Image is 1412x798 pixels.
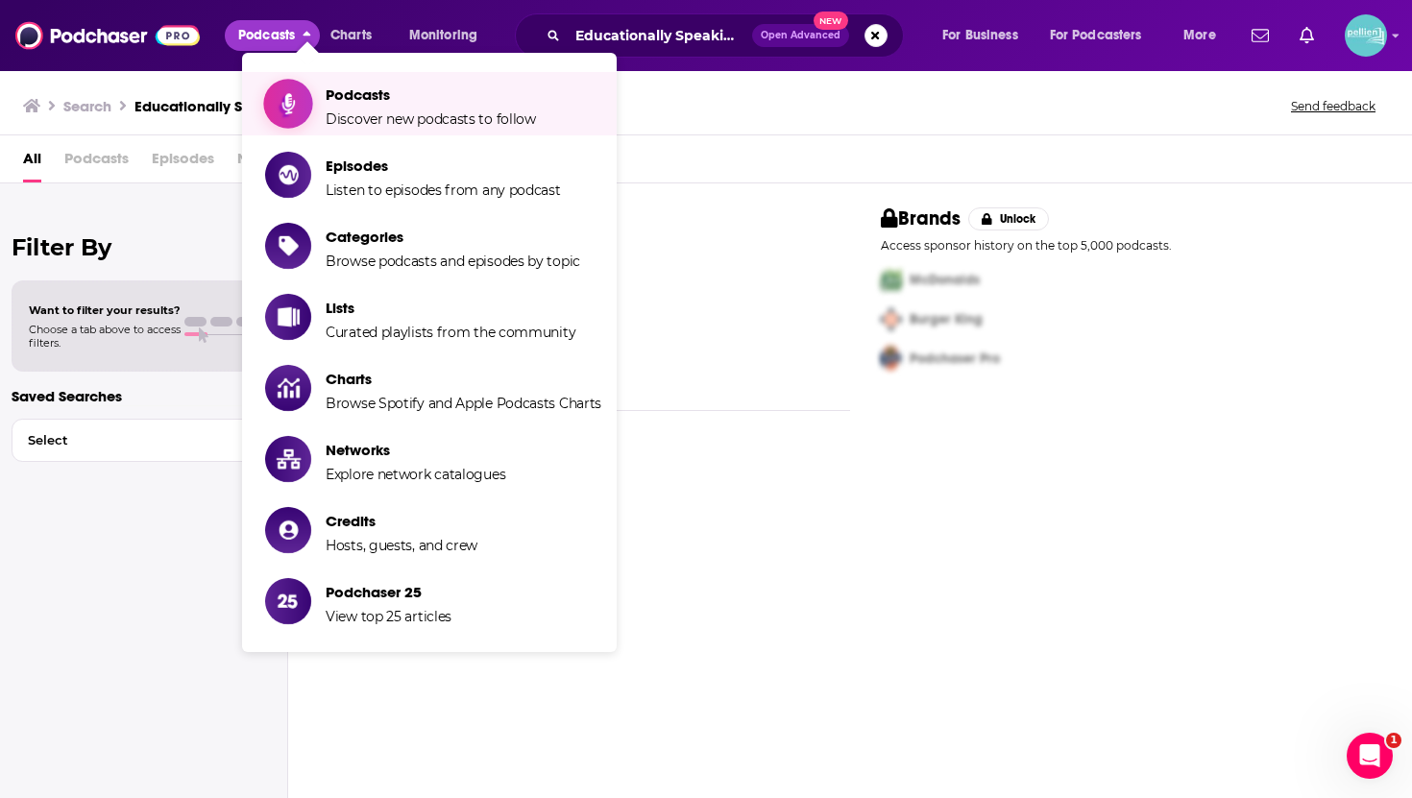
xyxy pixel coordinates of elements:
[326,85,536,104] span: Podcasts
[942,22,1018,49] span: For Business
[533,13,922,58] div: Search podcasts, credits, & more...
[152,143,214,182] span: Episodes
[326,181,561,199] span: Listen to episodes from any podcast
[15,17,200,54] img: Podchaser - Follow, Share and Rate Podcasts
[326,299,575,317] span: Lists
[134,97,378,115] h3: Educationally Speaking - WRNJ-AM
[881,206,961,230] h2: Brands
[12,233,276,261] h2: Filter By
[29,303,181,317] span: Want to filter your results?
[326,395,601,412] span: Browse Spotify and Apple Podcasts Charts
[881,238,1381,253] p: Access sponsor history on the top 5,000 podcasts.
[873,339,910,378] img: Third Pro Logo
[326,228,580,246] span: Categories
[238,22,295,49] span: Podcasts
[330,22,372,49] span: Charts
[1037,20,1170,51] button: open menu
[761,31,840,40] span: Open Advanced
[1244,19,1277,52] a: Show notifications dropdown
[814,12,848,30] span: New
[968,207,1050,230] button: Unlock
[1386,733,1401,748] span: 1
[326,583,451,601] span: Podchaser 25
[318,20,383,51] a: Charts
[1170,20,1240,51] button: open menu
[326,157,561,175] span: Episodes
[409,22,477,49] span: Monitoring
[63,97,111,115] h3: Search
[1345,14,1387,57] span: Logged in as JessicaPellien
[237,143,302,182] span: Networks
[64,143,129,182] span: Podcasts
[326,537,477,554] span: Hosts, guests, and crew
[1292,19,1322,52] a: Show notifications dropdown
[23,143,41,182] a: All
[1183,22,1216,49] span: More
[326,324,575,341] span: Curated playlists from the community
[326,608,451,625] span: View top 25 articles
[1050,22,1142,49] span: For Podcasters
[910,272,980,288] span: McDonalds
[1347,733,1393,779] iframe: Intercom live chat
[326,441,505,459] span: Networks
[929,20,1042,51] button: open menu
[568,20,752,51] input: Search podcasts, credits, & more...
[1345,14,1387,57] button: Show profile menu
[326,466,505,483] span: Explore network catalogues
[326,110,536,128] span: Discover new podcasts to follow
[12,419,276,462] button: Select
[29,323,181,350] span: Choose a tab above to access filters.
[326,512,477,530] span: Credits
[910,311,983,327] span: Burger King
[910,351,1000,367] span: Podchaser Pro
[873,300,910,339] img: Second Pro Logo
[12,434,234,447] span: Select
[873,260,910,300] img: First Pro Logo
[396,20,502,51] button: open menu
[752,24,849,47] button: Open AdvancedNew
[1345,14,1387,57] img: User Profile
[12,387,276,405] p: Saved Searches
[326,253,580,270] span: Browse podcasts and episodes by topic
[1285,98,1381,114] button: Send feedback
[326,370,601,388] span: Charts
[225,20,320,51] button: close menu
